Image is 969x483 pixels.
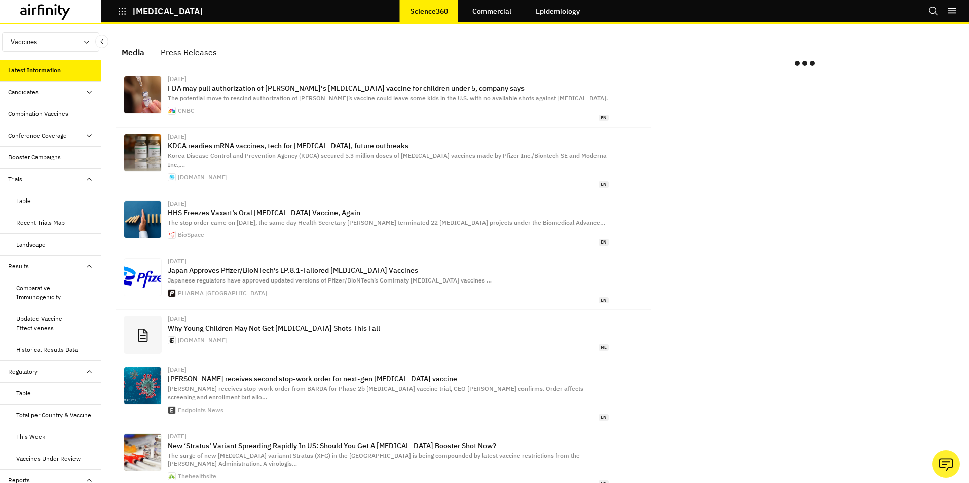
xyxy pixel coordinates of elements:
span: [PERSON_NAME] receives stop-work order from BARDA for Phase 2b [MEDICAL_DATA] vaccine trial, CEO ... [168,385,583,401]
div: Candidates [8,88,39,97]
a: [DATE]FDA may pull authorization of [PERSON_NAME]'s [MEDICAL_DATA] vaccine for children under 5, ... [116,70,651,128]
a: [DATE][PERSON_NAME] receives second stop-work order for next-gen [MEDICAL_DATA] vaccine[PERSON_NA... [116,360,651,427]
a: [DATE]HHS Freezes Vaxart’s Oral [MEDICAL_DATA] Vaccine, AgainThe stop order came on [DATE], the s... [116,194,651,252]
p: [MEDICAL_DATA] [133,7,203,16]
img: favicon.ico [168,107,175,114]
span: The potential move to rescind authorization of [PERSON_NAME]’s vaccine could leave some kids in t... [168,94,608,102]
span: en [599,414,609,421]
div: [DATE] [168,200,609,207]
div: Comparative Immunogenicity [16,284,93,302]
img: apple-touch-icon.png [168,174,175,181]
img: favicon.ico [168,337,175,344]
button: Ask our analysts [932,450,960,478]
img: apple-touch-icon.png [168,231,175,238]
p: FDA may pull authorization of [PERSON_NAME]'s [MEDICAL_DATA] vaccine for children under 5, compan... [168,84,609,92]
div: Total per Country & Vaccine [16,411,91,420]
img: Booster-Dose.jpg [124,434,161,471]
div: [DATE] [168,76,609,82]
span: en [599,239,609,246]
div: [DOMAIN_NAME] [178,337,228,343]
span: en [599,297,609,304]
div: PHARMA [GEOGRAPHIC_DATA] [178,290,267,296]
button: [MEDICAL_DATA] [118,3,203,20]
a: [DATE]KDCA readies mRNA vaccines, tech for [MEDICAL_DATA], future outbreaksKorea Disease Control ... [116,128,651,194]
span: Japanese regulators have approved updated versions of Pfizer/BioNTech’s Comirnaty [MEDICAL_DATA] ... [168,276,492,284]
img: 152x152.png [168,473,175,480]
div: Booster Campaigns [8,153,61,162]
div: Vaccines Under Review [16,454,81,463]
div: [DATE] [168,433,609,439]
div: Combination Vaccines [8,109,68,118]
div: Updated Vaccine Effectiveness [16,314,93,333]
p: New ‘Stratus’ Variant Spreading Rapidly In US: Should You Get A [MEDICAL_DATA] Booster Shot Now? [168,441,609,450]
div: Results [8,262,29,271]
div: [DOMAIN_NAME] [178,174,228,180]
button: Close Sidebar [95,35,108,48]
div: [DATE] [168,134,609,140]
div: Historical Results Data [16,345,78,354]
div: Table [16,196,31,206]
button: Vaccines [2,32,99,52]
div: Thehealthsite [178,473,216,479]
span: en [599,181,609,188]
div: Latest Information [8,66,61,75]
span: The stop order came on [DATE], the same day Health Secretary [PERSON_NAME] terminated 22 [MEDICAL... [168,219,605,226]
p: HHS Freezes Vaxart’s Oral [MEDICAL_DATA] Vaccine, Again [168,209,609,217]
a: [DATE]Why Young Children May Not Get [MEDICAL_DATA] Shots This Fall[DOMAIN_NAME]nl [116,310,651,360]
div: BioSpace [178,232,204,238]
p: Science360 [410,7,448,15]
div: Press Releases [161,45,217,60]
div: Recent Trials Map [16,218,65,227]
div: Table [16,389,31,398]
a: [DATE]Japan Approves Pfizer/BioNTech’s LP.8.1-Tailored [MEDICAL_DATA] VaccinesJapanese regulators... [116,252,651,310]
img: apple-touch-icon.png [168,407,175,414]
img: apple-touch-icon.png [168,290,175,297]
span: en [599,115,609,122]
div: Endpoints News [178,407,223,413]
div: Trials [8,175,22,184]
div: [DATE] [168,316,609,322]
div: [DATE] [168,258,609,264]
div: Landscape [16,240,46,249]
img: Coronavirus-social-shutterstock-1-scaled.jpg [124,367,161,404]
span: Korea Disease Control and Prevention Agency (KDCA) secured 5.3 million doses of [MEDICAL_DATA] va... [168,152,607,168]
img: 107261566-1687527023180-gettyimages-1252034687-US-NEWS-CORONAVIRUS-CHICAGO-VACCINATIONS-1-TB.jpeg [124,76,161,113]
p: Japan Approves Pfizer/BioNTech’s LP.8.1-Tailored [MEDICAL_DATA] Vaccines [168,266,609,274]
p: [PERSON_NAME] receives second stop-work order for next-gen [MEDICAL_DATA] vaccine [168,375,609,383]
div: [DATE] [168,367,609,373]
p: Why Young Children May Not Get [MEDICAL_DATA] Shots This Fall [168,324,609,332]
span: nl [599,344,609,351]
div: Regulatory [8,367,38,376]
div: Media [122,45,144,60]
div: Conference Coverage [8,131,67,140]
div: CNBC [178,108,195,114]
button: Search [928,3,939,20]
img: mRNA-vaccine-vials-syringe.png [124,134,161,171]
div: This Week [16,432,45,441]
img: %E3%83%95%E3%82%A1%E3%82%A4%E3%82%B6%E3%83%BC_%E6%96%B0%E3%83%AD%E3%82%B4.jpg [124,259,161,296]
p: KDCA readies mRNA vaccines, tech for [MEDICAL_DATA], future outbreaks [168,142,609,150]
span: The surge of new [MEDICAL_DATA] variannt Stratus (XFG) in the [GEOGRAPHIC_DATA] is being compound... [168,452,580,468]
